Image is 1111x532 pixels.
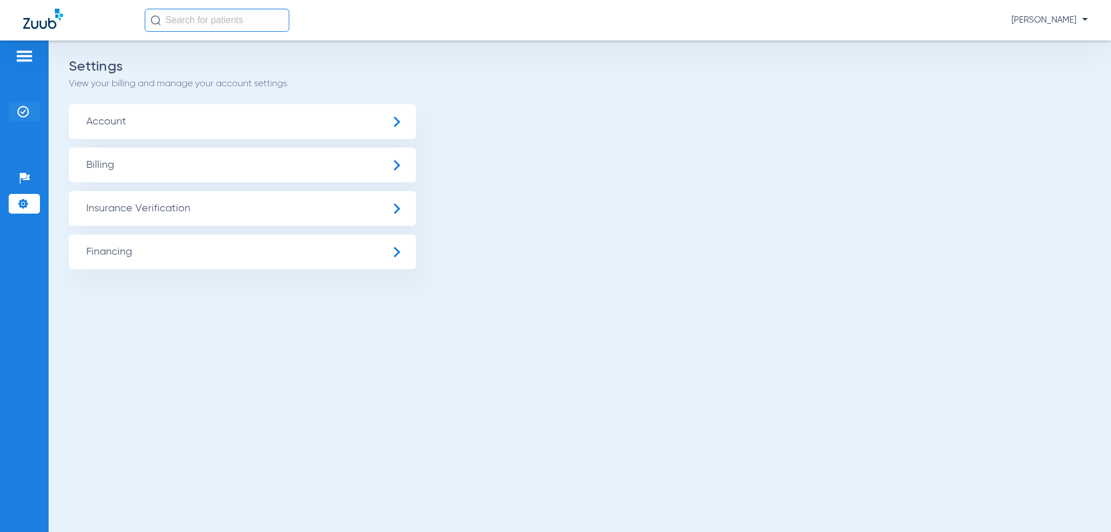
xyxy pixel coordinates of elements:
input: Search for patients [145,9,289,32]
span: Insurance Verification [69,191,416,226]
span: Billing [69,148,416,182]
span: [PERSON_NAME] [1011,14,1088,26]
p: View your billing and manage your account settings. [69,78,1091,90]
span: Account [69,104,416,139]
img: Zuub Logo [23,9,63,29]
img: hamburger-icon [15,49,34,63]
h2: Settings [69,61,1091,72]
img: Search Icon [150,15,161,25]
span: Financing [69,234,416,269]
